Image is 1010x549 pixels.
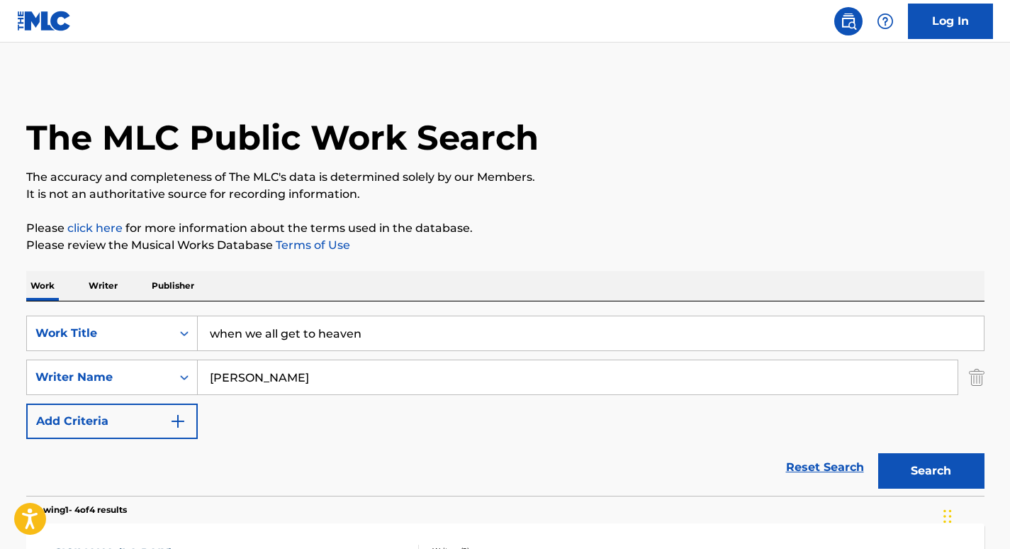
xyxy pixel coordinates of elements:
div: Drag [943,495,952,538]
p: Writer [84,271,122,301]
p: Please for more information about the terms used in the database. [26,220,984,237]
iframe: Chat Widget [939,481,1010,549]
p: Work [26,271,59,301]
img: search [840,13,857,30]
img: 9d2ae6d4665cec9f34b9.svg [169,413,186,430]
p: The accuracy and completeness of The MLC's data is determined solely by our Members. [26,169,984,186]
a: click here [67,221,123,235]
a: Public Search [834,7,863,35]
div: Help [871,7,899,35]
a: Terms of Use [273,238,350,252]
a: Reset Search [779,452,871,483]
p: It is not an authoritative source for recording information. [26,186,984,203]
p: Showing 1 - 4 of 4 results [26,504,127,516]
h1: The MLC Public Work Search [26,116,539,159]
a: Log In [908,4,993,39]
button: Search [878,453,984,489]
img: MLC Logo [17,11,72,31]
div: Work Title [35,325,163,342]
form: Search Form [26,316,984,496]
div: Writer Name [35,369,163,386]
img: help [877,13,894,30]
p: Publisher [147,271,198,301]
img: Delete Criterion [969,360,984,395]
button: Add Criteria [26,404,198,439]
p: Please review the Musical Works Database [26,237,984,254]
